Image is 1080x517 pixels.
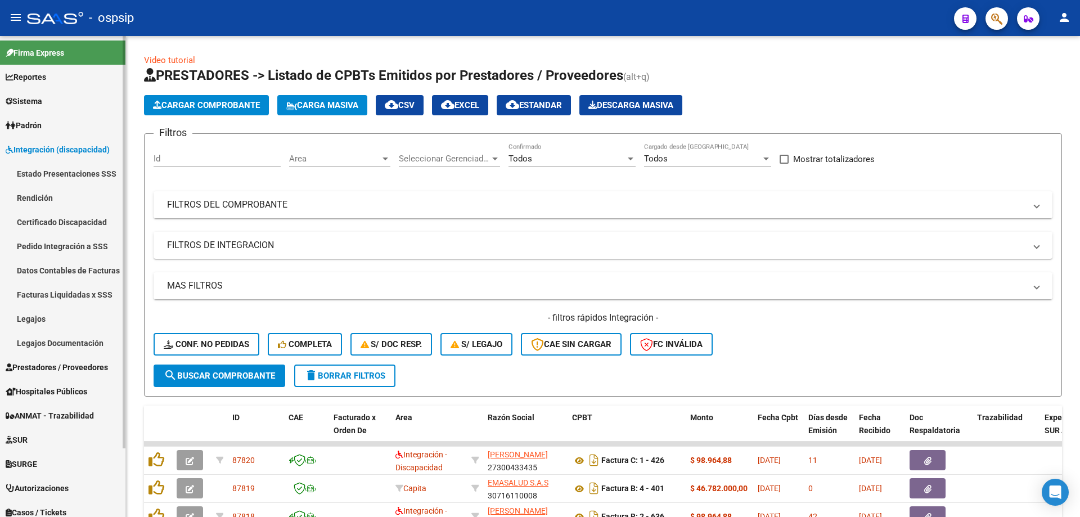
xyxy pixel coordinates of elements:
[451,339,502,349] span: S/ legajo
[144,55,195,65] a: Video tutorial
[977,413,1023,422] span: Trazabilidad
[531,339,611,349] span: CAE SIN CARGAR
[859,456,882,465] span: [DATE]
[268,333,342,356] button: Completa
[601,456,664,465] strong: Factura C: 1 - 426
[568,406,686,455] datatable-header-cell: CPBT
[284,406,329,455] datatable-header-cell: CAE
[6,410,94,422] span: ANMAT - Trazabilidad
[153,100,260,110] span: Cargar Comprobante
[521,333,622,356] button: CAE SIN CARGAR
[334,413,376,435] span: Facturado x Orden De
[376,95,424,115] button: CSV
[6,143,110,156] span: Integración (discapacidad)
[167,239,1025,251] mat-panel-title: FILTROS DE INTEGRACION
[294,365,395,387] button: Borrar Filtros
[630,333,713,356] button: FC Inválida
[6,361,108,374] span: Prestadores / Proveedores
[232,484,255,493] span: 87819
[508,154,532,164] span: Todos
[154,125,192,141] h3: Filtros
[793,152,875,166] span: Mostrar totalizadores
[228,406,284,455] datatable-header-cell: ID
[286,100,358,110] span: Carga Masiva
[506,100,562,110] span: Estandar
[808,456,817,465] span: 11
[395,484,426,493] span: Capita
[506,98,519,111] mat-icon: cloud_download
[385,98,398,111] mat-icon: cloud_download
[399,154,490,164] span: Seleccionar Gerenciador
[588,100,673,110] span: Descarga Masiva
[690,413,713,422] span: Monto
[572,413,592,422] span: CPBT
[758,484,781,493] span: [DATE]
[905,406,973,455] datatable-header-cell: Doc Respaldatoria
[753,406,804,455] datatable-header-cell: Fecha Cpbt
[690,484,748,493] strong: $ 46.782.000,00
[579,95,682,115] app-download-masive: Descarga masiva de comprobantes (adjuntos)
[808,413,848,435] span: Días desde Emisión
[144,95,269,115] button: Cargar Comprobante
[441,98,454,111] mat-icon: cloud_download
[686,406,753,455] datatable-header-cell: Monto
[808,484,813,493] span: 0
[1057,11,1071,24] mat-icon: person
[587,479,601,497] i: Descargar documento
[441,100,479,110] span: EXCEL
[154,191,1052,218] mat-expansion-panel-header: FILTROS DEL COMPROBANTE
[488,450,548,459] span: [PERSON_NAME]
[89,6,134,30] span: - ospsip
[859,484,882,493] span: [DATE]
[395,413,412,422] span: Area
[859,413,890,435] span: Fecha Recibido
[644,154,668,164] span: Todos
[6,434,28,446] span: SUR
[167,199,1025,211] mat-panel-title: FILTROS DEL COMPROBANTE
[973,406,1040,455] datatable-header-cell: Trazabilidad
[167,280,1025,292] mat-panel-title: MAS FILTROS
[144,68,623,83] span: PRESTADORES -> Listado de CPBTs Emitidos por Prestadores / Proveedores
[154,232,1052,259] mat-expansion-panel-header: FILTROS DE INTEGRACION
[6,119,42,132] span: Padrón
[164,368,177,382] mat-icon: search
[579,95,682,115] button: Descarga Masiva
[640,339,703,349] span: FC Inválida
[350,333,433,356] button: S/ Doc Resp.
[289,154,380,164] span: Area
[329,406,391,455] datatable-header-cell: Facturado x Orden De
[758,413,798,422] span: Fecha Cpbt
[587,451,601,469] i: Descargar documento
[432,95,488,115] button: EXCEL
[154,312,1052,324] h4: - filtros rápidos Integración -
[289,413,303,422] span: CAE
[6,47,64,59] span: Firma Express
[758,456,781,465] span: [DATE]
[497,95,571,115] button: Estandar
[395,450,447,472] span: Integración - Discapacidad
[232,456,255,465] span: 87820
[690,456,732,465] strong: $ 98.964,88
[488,413,534,422] span: Razón Social
[488,478,548,487] span: EMASALUD S.A.S
[6,71,46,83] span: Reportes
[277,95,367,115] button: Carga Masiva
[601,484,664,493] strong: Factura B: 4 - 401
[154,272,1052,299] mat-expansion-panel-header: MAS FILTROS
[304,368,318,382] mat-icon: delete
[361,339,422,349] span: S/ Doc Resp.
[483,406,568,455] datatable-header-cell: Razón Social
[623,71,650,82] span: (alt+q)
[232,413,240,422] span: ID
[804,406,854,455] datatable-header-cell: Días desde Emisión
[854,406,905,455] datatable-header-cell: Fecha Recibido
[6,458,37,470] span: SURGE
[6,95,42,107] span: Sistema
[6,482,69,494] span: Autorizaciones
[1042,479,1069,506] div: Open Intercom Messenger
[385,100,415,110] span: CSV
[6,385,87,398] span: Hospitales Públicos
[154,333,259,356] button: Conf. no pedidas
[154,365,285,387] button: Buscar Comprobante
[278,339,332,349] span: Completa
